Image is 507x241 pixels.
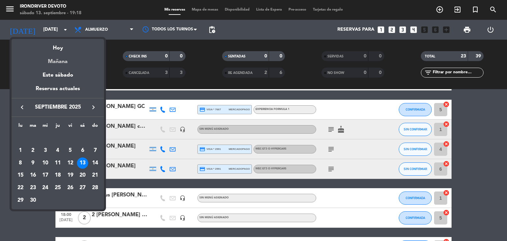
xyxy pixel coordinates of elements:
div: 14 [89,157,101,169]
div: 9 [27,157,39,169]
div: 12 [65,157,76,169]
div: 5 [65,145,76,156]
td: 16 de septiembre de 2025 [27,169,39,182]
div: Este sábado [12,66,104,85]
td: 23 de septiembre de 2025 [27,182,39,194]
th: sábado [77,122,89,132]
div: 13 [77,157,88,169]
div: 19 [65,170,76,181]
th: lunes [14,122,27,132]
div: 10 [40,157,51,169]
div: 30 [27,195,39,206]
button: keyboard_arrow_left [16,103,28,112]
div: 21 [89,170,101,181]
div: 24 [40,182,51,193]
td: 24 de septiembre de 2025 [39,182,51,194]
div: Hoy [12,39,104,52]
td: 13 de septiembre de 2025 [77,157,89,169]
th: jueves [51,122,64,132]
td: SEP. [14,132,101,144]
td: 12 de septiembre de 2025 [64,157,77,169]
i: keyboard_arrow_right [89,103,97,111]
div: 20 [77,170,88,181]
button: keyboard_arrow_right [87,103,99,112]
td: 30 de septiembre de 2025 [27,194,39,207]
td: 26 de septiembre de 2025 [64,182,77,194]
td: 20 de septiembre de 2025 [77,169,89,182]
div: 17 [40,170,51,181]
div: 2 [27,145,39,156]
div: 16 [27,170,39,181]
td: 6 de septiembre de 2025 [77,144,89,157]
th: miércoles [39,122,51,132]
td: 27 de septiembre de 2025 [77,182,89,194]
div: 15 [15,170,26,181]
td: 4 de septiembre de 2025 [51,144,64,157]
div: 22 [15,182,26,193]
div: 11 [52,157,63,169]
td: 15 de septiembre de 2025 [14,169,27,182]
div: Mañana [12,52,104,66]
div: 27 [77,182,88,193]
div: 23 [27,182,39,193]
td: 21 de septiembre de 2025 [89,169,101,182]
div: Reservas actuales [12,85,104,98]
td: 8 de septiembre de 2025 [14,157,27,169]
td: 28 de septiembre de 2025 [89,182,101,194]
div: 28 [89,182,101,193]
td: 2 de septiembre de 2025 [27,144,39,157]
td: 9 de septiembre de 2025 [27,157,39,169]
td: 18 de septiembre de 2025 [51,169,64,182]
td: 5 de septiembre de 2025 [64,144,77,157]
td: 19 de septiembre de 2025 [64,169,77,182]
td: 10 de septiembre de 2025 [39,157,51,169]
div: 18 [52,170,63,181]
td: 11 de septiembre de 2025 [51,157,64,169]
div: 6 [77,145,88,156]
td: 3 de septiembre de 2025 [39,144,51,157]
div: 26 [65,182,76,193]
td: 14 de septiembre de 2025 [89,157,101,169]
th: martes [27,122,39,132]
div: 4 [52,145,63,156]
div: 7 [89,145,101,156]
td: 17 de septiembre de 2025 [39,169,51,182]
td: 7 de septiembre de 2025 [89,144,101,157]
td: 29 de septiembre de 2025 [14,194,27,207]
div: 29 [15,195,26,206]
td: 25 de septiembre de 2025 [51,182,64,194]
th: domingo [89,122,101,132]
span: septiembre 2025 [28,103,87,112]
th: viernes [64,122,77,132]
div: 1 [15,145,26,156]
div: 25 [52,182,63,193]
i: keyboard_arrow_left [18,103,26,111]
div: 8 [15,157,26,169]
div: 3 [40,145,51,156]
td: 1 de septiembre de 2025 [14,144,27,157]
td: 22 de septiembre de 2025 [14,182,27,194]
